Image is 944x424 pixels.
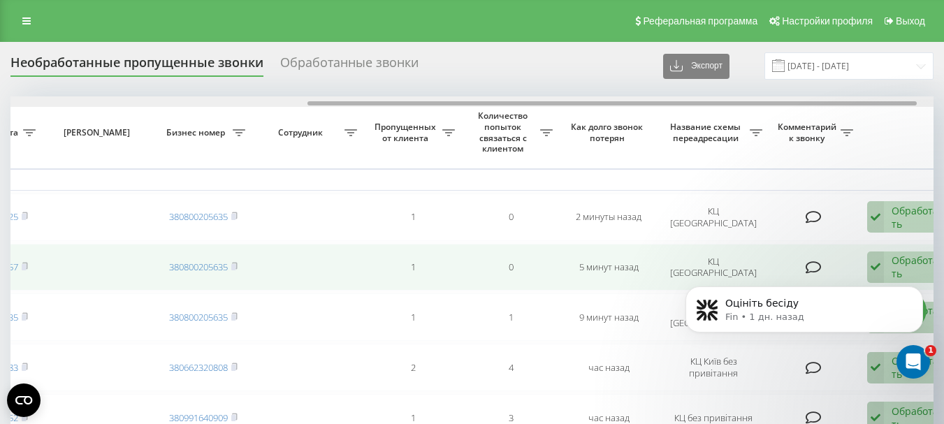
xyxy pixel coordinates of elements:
[896,345,930,379] iframe: Intercom live chat
[462,293,560,341] td: 1
[776,122,841,143] span: Комментарий к звонку
[161,127,233,138] span: Бизнес номер
[782,15,873,27] span: Настройки профиля
[896,15,925,27] span: Выход
[560,193,658,241] td: 2 минуты назад
[364,293,462,341] td: 1
[169,411,228,424] a: 380991640909
[560,344,658,391] td: час назад
[925,345,936,356] span: 1
[462,193,560,241] td: 0
[892,204,940,231] div: Обработать
[643,15,757,27] span: Реферальная программа
[371,122,442,143] span: Пропущенных от клиента
[7,383,41,417] button: Open CMP widget
[462,244,560,291] td: 0
[462,344,560,391] td: 4
[364,344,462,391] td: 2
[280,55,419,77] div: Обработанные звонки
[571,122,646,143] span: Как долго звонок потерян
[658,244,769,291] td: КЦ [GEOGRAPHIC_DATA]
[658,344,769,391] td: КЦ Київ без привітання
[665,257,944,386] iframe: Intercom notifications сообщение
[169,311,228,323] a: 380800205635
[560,244,658,291] td: 5 минут назад
[55,127,143,138] span: [PERSON_NAME]
[663,54,729,79] button: Экспорт
[364,193,462,241] td: 1
[259,127,344,138] span: Сотрудник
[169,261,228,273] a: 380800205635
[892,254,940,280] div: Обработать
[10,55,263,77] div: Необработанные пропущенные звонки
[658,293,769,341] td: КЦ [GEOGRAPHIC_DATA]
[169,210,228,223] a: 380800205635
[469,110,540,154] span: Количество попыток связаться с клиентом
[560,293,658,341] td: 9 минут назад
[665,122,750,143] span: Название схемы переадресации
[658,193,769,241] td: КЦ [GEOGRAPHIC_DATA]
[364,244,462,291] td: 1
[169,361,228,374] a: 380662320808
